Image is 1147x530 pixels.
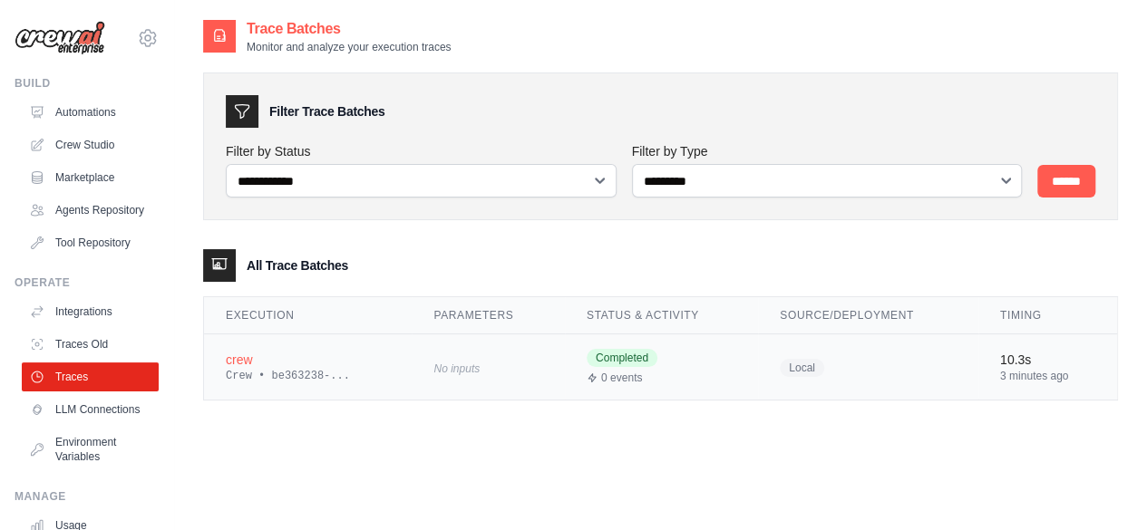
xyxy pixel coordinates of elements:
[978,297,1117,334] th: Timing
[412,297,565,334] th: Parameters
[22,428,159,471] a: Environment Variables
[565,297,758,334] th: Status & Activity
[780,359,824,377] span: Local
[22,163,159,192] a: Marketplace
[1000,351,1095,369] div: 10.3s
[247,40,451,54] p: Monitor and analyze your execution traces
[226,351,390,369] div: crew
[15,21,105,55] img: Logo
[601,371,642,385] span: 0 events
[204,297,412,334] th: Execution
[247,18,451,40] h2: Trace Batches
[269,102,384,120] h3: Filter Trace Batches
[22,297,159,326] a: Integrations
[22,395,159,424] a: LLM Connections
[758,297,978,334] th: Source/Deployment
[15,76,159,91] div: Build
[433,362,480,375] span: No inputs
[587,349,657,367] span: Completed
[226,369,390,383] div: Crew • be363238-...
[15,489,159,504] div: Manage
[204,334,1117,400] tr: View details for crew execution
[247,256,348,275] h3: All Trace Batches
[226,142,617,160] label: Filter by Status
[22,196,159,225] a: Agents Repository
[632,142,1024,160] label: Filter by Type
[22,98,159,127] a: Automations
[22,362,159,391] a: Traces
[433,355,543,380] div: No inputs
[15,275,159,290] div: Operate
[22,130,159,159] a: Crew Studio
[22,330,159,359] a: Traces Old
[22,228,159,257] a: Tool Repository
[1000,369,1095,383] div: 3 minutes ago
